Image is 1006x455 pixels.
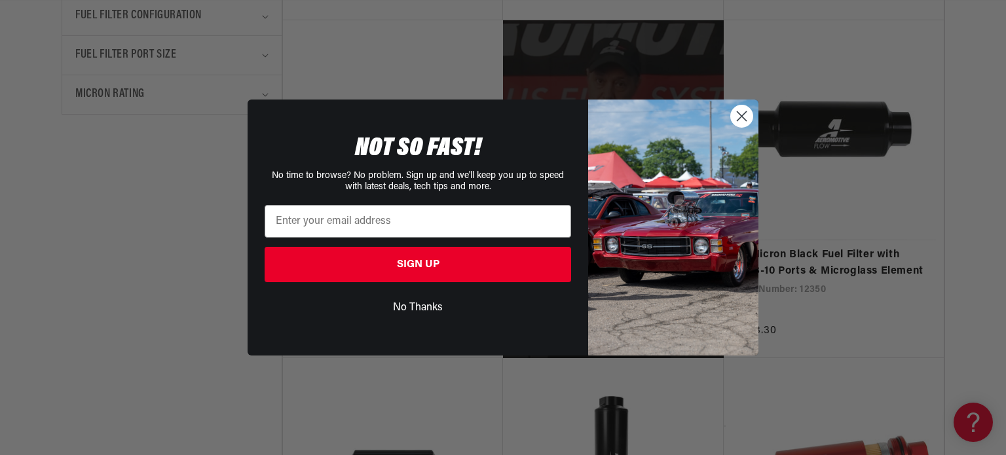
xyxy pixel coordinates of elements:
input: Enter your email address [265,205,571,238]
span: NOT SO FAST! [355,136,481,162]
img: 85cdd541-2605-488b-b08c-a5ee7b438a35.jpeg [588,100,758,355]
button: Close dialog [730,105,753,128]
span: No time to browse? No problem. Sign up and we'll keep you up to speed with latest deals, tech tip... [272,171,564,192]
button: No Thanks [265,295,571,320]
button: SIGN UP [265,247,571,282]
